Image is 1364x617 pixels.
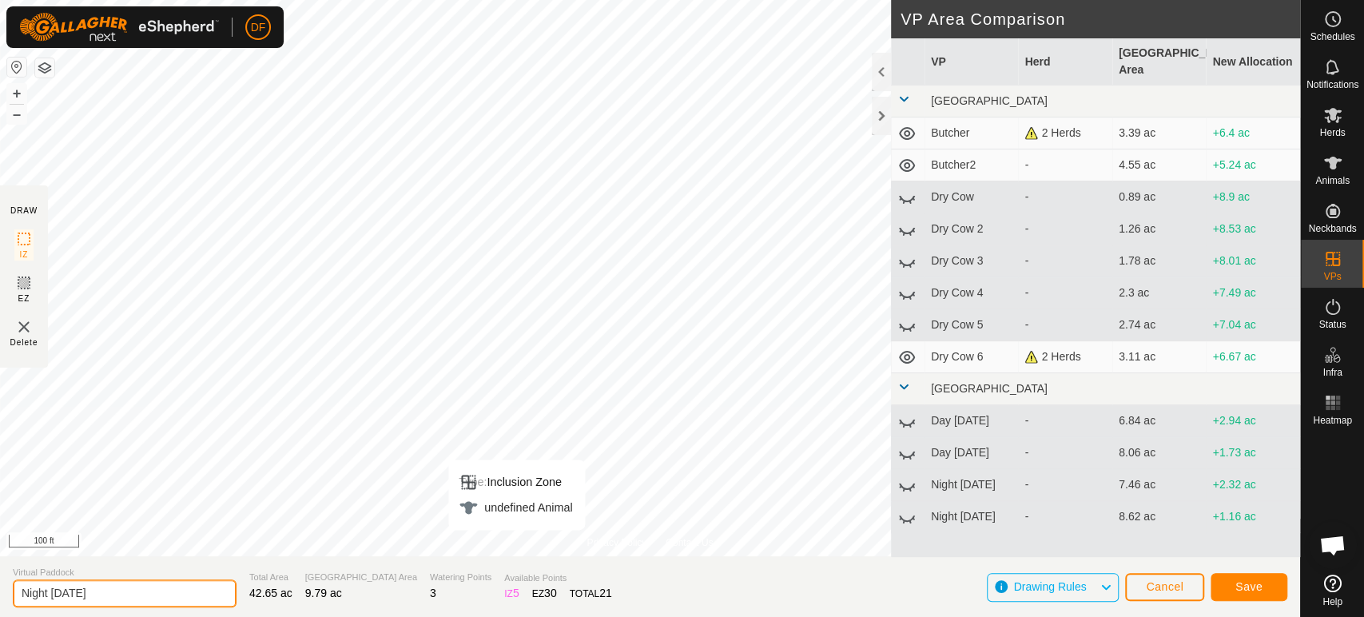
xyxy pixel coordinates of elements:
[1024,444,1106,461] div: -
[1112,437,1207,469] td: 8.06 ac
[1323,272,1341,281] span: VPs
[1024,508,1106,525] div: -
[430,587,436,599] span: 3
[666,535,713,550] a: Contact Us
[10,336,38,348] span: Delete
[1206,245,1300,277] td: +8.01 ac
[925,309,1019,341] td: Dry Cow 5
[430,571,491,584] span: Watering Points
[1024,412,1106,429] div: -
[925,213,1019,245] td: Dry Cow 2
[1112,341,1207,373] td: 3.11 ac
[599,587,612,599] span: 21
[249,571,292,584] span: Total Area
[1024,253,1106,269] div: -
[305,571,417,584] span: [GEOGRAPHIC_DATA] Area
[1211,573,1287,601] button: Save
[7,84,26,103] button: +
[1315,176,1350,185] span: Animals
[1024,348,1106,365] div: 2 Herds
[251,19,266,36] span: DF
[13,566,237,579] span: Virtual Paddock
[305,587,342,599] span: 9.79 ac
[925,341,1019,373] td: Dry Cow 6
[1112,213,1207,245] td: 1.26 ac
[1318,320,1346,329] span: Status
[18,293,30,305] span: EZ
[1112,38,1207,86] th: [GEOGRAPHIC_DATA] Area
[1024,316,1106,333] div: -
[1112,309,1207,341] td: 2.74 ac
[7,58,26,77] button: Reset Map
[1112,117,1207,149] td: 3.39 ac
[1206,277,1300,309] td: +7.49 ac
[504,585,519,602] div: IZ
[1024,476,1106,493] div: -
[1206,149,1300,181] td: +5.24 ac
[901,10,1300,29] h2: VP Area Comparison
[925,277,1019,309] td: Dry Cow 4
[10,205,38,217] div: DRAW
[35,58,54,78] button: Map Layers
[925,469,1019,501] td: Night [DATE]
[1112,405,1207,437] td: 6.84 ac
[925,149,1019,181] td: Butcher2
[931,382,1048,395] span: [GEOGRAPHIC_DATA]
[1024,189,1106,205] div: -
[925,501,1019,533] td: Night [DATE]
[1206,501,1300,533] td: +1.16 ac
[1146,580,1183,593] span: Cancel
[1206,309,1300,341] td: +7.04 ac
[1206,341,1300,373] td: +6.67 ac
[20,249,29,261] span: IZ
[925,245,1019,277] td: Dry Cow 3
[544,587,557,599] span: 30
[1125,573,1204,601] button: Cancel
[1319,128,1345,137] span: Herds
[1306,80,1358,90] span: Notifications
[19,13,219,42] img: Gallagher Logo
[1308,224,1356,233] span: Neckbands
[1206,117,1300,149] td: +6.4 ac
[1206,213,1300,245] td: +8.53 ac
[1024,157,1106,173] div: -
[504,571,612,585] span: Available Points
[1112,277,1207,309] td: 2.3 ac
[1013,580,1086,593] span: Drawing Rules
[925,437,1019,469] td: Day [DATE]
[14,317,34,336] img: VP
[925,181,1019,213] td: Dry Cow
[1310,32,1354,42] span: Schedules
[1322,368,1342,377] span: Infra
[925,405,1019,437] td: Day [DATE]
[587,535,646,550] a: Privacy Policy
[925,117,1019,149] td: Butcher
[1206,405,1300,437] td: +2.94 ac
[1322,597,1342,607] span: Help
[459,498,572,517] div: undefined Animal
[1301,568,1364,613] a: Help
[1206,437,1300,469] td: +1.73 ac
[1024,221,1106,237] div: -
[1206,38,1300,86] th: New Allocation
[1206,469,1300,501] td: +2.32 ac
[925,38,1019,86] th: VP
[1313,416,1352,425] span: Heatmap
[1024,125,1106,141] div: 2 Herds
[1112,181,1207,213] td: 0.89 ac
[931,94,1048,107] span: [GEOGRAPHIC_DATA]
[532,585,557,602] div: EZ
[7,105,26,124] button: –
[1112,149,1207,181] td: 4.55 ac
[1112,245,1207,277] td: 1.78 ac
[1309,521,1357,569] div: Open chat
[1018,38,1112,86] th: Herd
[1112,469,1207,501] td: 7.46 ac
[1112,501,1207,533] td: 8.62 ac
[570,585,612,602] div: TOTAL
[513,587,519,599] span: 5
[459,472,572,492] div: Inclusion Zone
[1024,285,1106,301] div: -
[1235,580,1263,593] span: Save
[249,587,292,599] span: 42.65 ac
